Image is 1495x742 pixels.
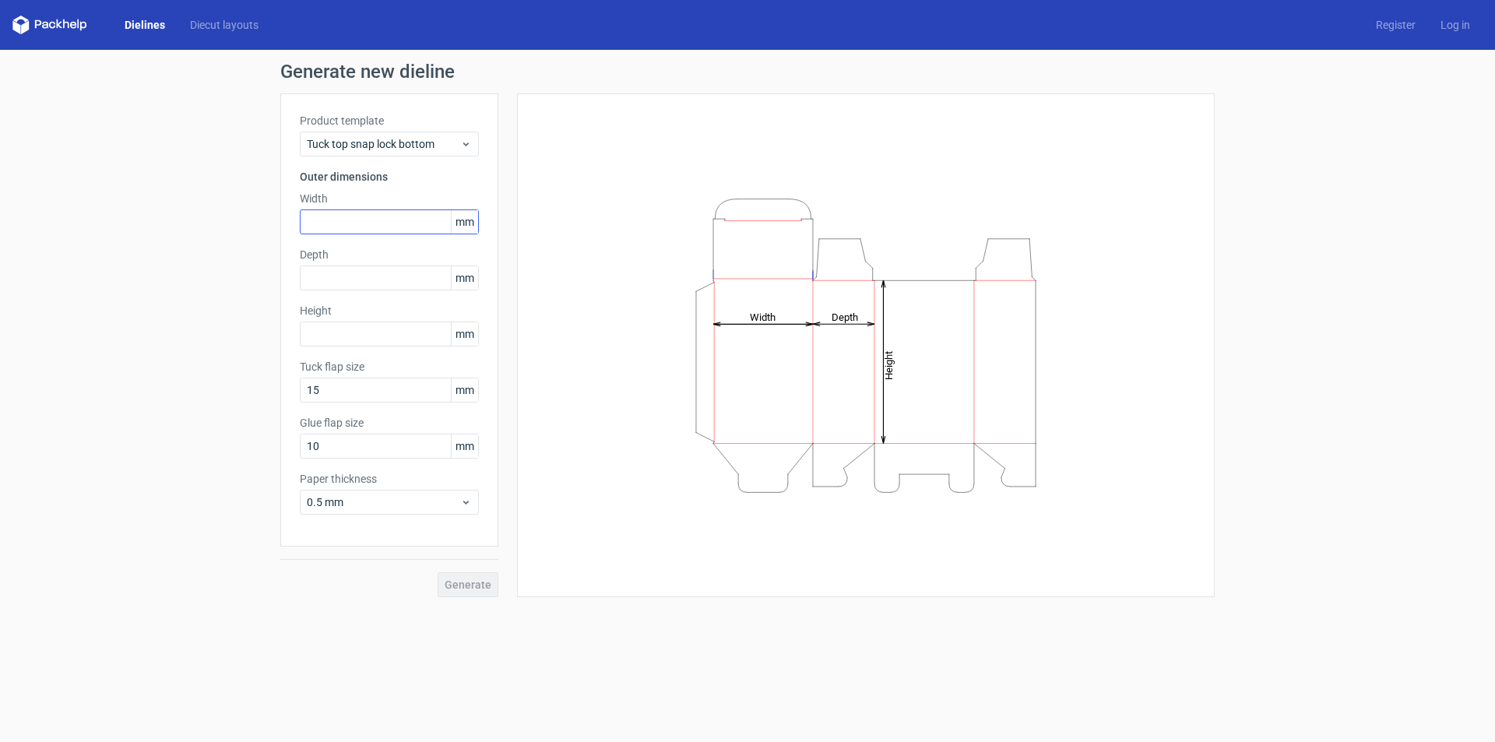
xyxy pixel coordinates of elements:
label: Paper thickness [300,471,479,487]
span: mm [451,266,478,290]
label: Depth [300,247,479,262]
span: mm [451,434,478,458]
a: Diecut layouts [178,17,271,33]
label: Glue flap size [300,415,479,431]
label: Tuck flap size [300,359,479,375]
label: Product template [300,113,479,128]
label: Height [300,303,479,318]
tspan: Depth [832,311,858,322]
a: Register [1363,17,1428,33]
tspan: Height [883,350,895,379]
a: Dielines [112,17,178,33]
h1: Generate new dieline [280,62,1215,81]
span: 0.5 mm [307,494,460,510]
span: mm [451,378,478,402]
a: Log in [1428,17,1483,33]
h3: Outer dimensions [300,169,479,185]
span: mm [451,210,478,234]
span: mm [451,322,478,346]
label: Width [300,191,479,206]
tspan: Width [750,311,776,322]
span: Tuck top snap lock bottom [307,136,460,152]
